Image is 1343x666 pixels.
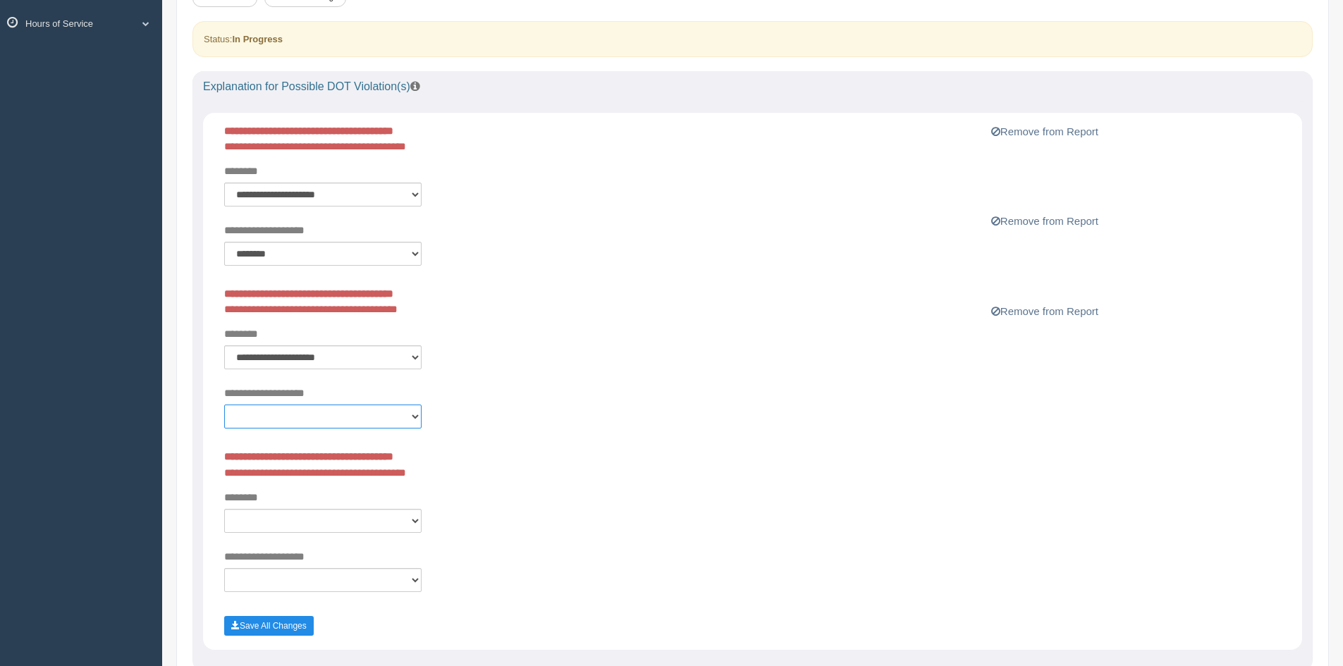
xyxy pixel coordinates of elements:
button: Remove from Report [987,213,1103,230]
div: Explanation for Possible DOT Violation(s) [192,71,1313,102]
button: Remove from Report [987,303,1103,320]
strong: In Progress [232,34,283,44]
button: Save [224,616,314,636]
div: Status: [192,21,1313,57]
button: Remove from Report [987,123,1103,140]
